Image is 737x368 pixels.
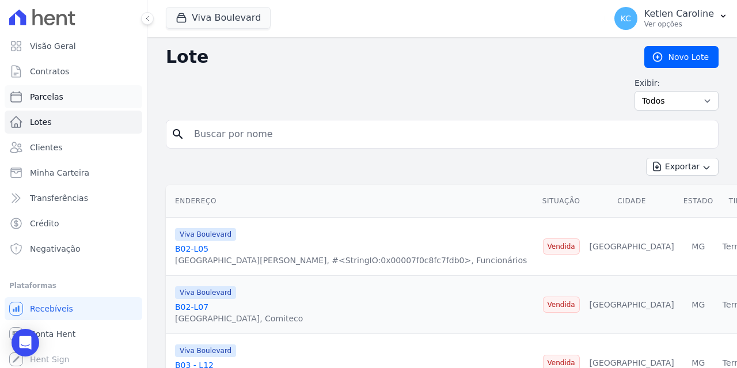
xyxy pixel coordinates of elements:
a: Clientes [5,136,142,159]
td: MG [679,276,718,334]
span: Vendida [543,297,580,313]
a: Minha Carteira [5,161,142,184]
a: Parcelas [5,85,142,108]
a: Negativação [5,237,142,260]
div: Open Intercom Messenger [12,329,39,356]
span: Crédito [30,218,59,229]
div: [GEOGRAPHIC_DATA][PERSON_NAME], #<StringIO:0x00007f0c8fc7fdb0>, Funcionários [175,255,527,266]
a: Crédito [5,212,142,235]
h2: Lote [166,47,626,67]
th: Cidade [585,185,679,218]
span: KC [621,14,631,22]
button: Exportar [646,158,719,176]
label: Exibir: [635,77,719,89]
button: Viva Boulevard [166,7,271,29]
span: Conta Hent [30,328,75,340]
span: Recebíveis [30,303,73,314]
span: Vendida [543,238,580,255]
button: KC Ketlen Caroline Ver opções [605,2,737,35]
div: [GEOGRAPHIC_DATA], Comiteco [175,313,303,324]
span: Clientes [30,142,62,153]
span: Parcelas [30,91,63,103]
a: B02-L05 [175,244,208,253]
a: B02-L07 [175,302,208,312]
a: Recebíveis [5,297,142,320]
th: Situação [538,185,585,218]
span: Viva Boulevard [175,286,236,299]
td: MG [679,218,718,276]
a: Visão Geral [5,35,142,58]
a: Novo Lote [644,46,719,68]
input: Buscar por nome [187,123,713,146]
div: Plataformas [9,279,138,293]
span: Transferências [30,192,88,204]
span: Minha Carteira [30,167,89,179]
td: [GEOGRAPHIC_DATA] [585,276,679,334]
th: Estado [679,185,718,218]
a: Lotes [5,111,142,134]
a: Contratos [5,60,142,83]
i: search [171,127,185,141]
span: Viva Boulevard [175,344,236,357]
span: Negativação [30,243,81,255]
p: Ver opções [644,20,714,29]
span: Contratos [30,66,69,77]
p: Ketlen Caroline [644,8,714,20]
a: Conta Hent [5,323,142,346]
a: Transferências [5,187,142,210]
th: Endereço [166,185,538,218]
td: [GEOGRAPHIC_DATA] [585,218,679,276]
span: Viva Boulevard [175,228,236,241]
span: Visão Geral [30,40,76,52]
span: Lotes [30,116,52,128]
